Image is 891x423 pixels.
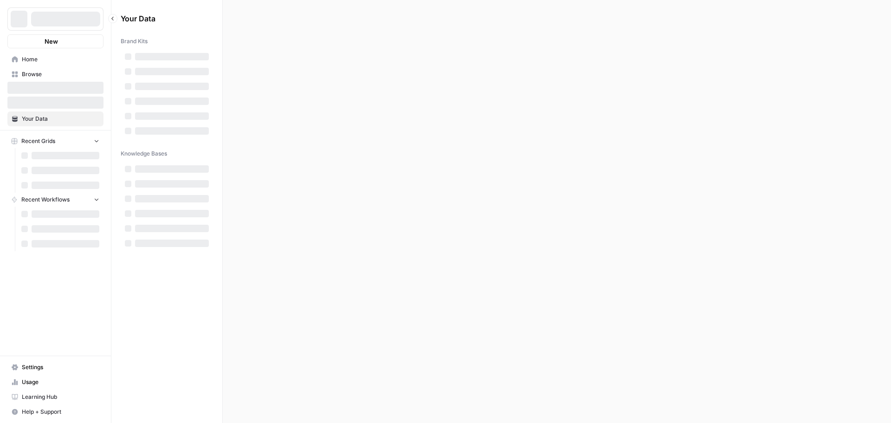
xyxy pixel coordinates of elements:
[22,70,99,78] span: Browse
[7,193,103,207] button: Recent Workflows
[7,375,103,390] a: Usage
[121,13,202,24] span: Your Data
[45,37,58,46] span: New
[22,378,99,386] span: Usage
[7,111,103,126] a: Your Data
[7,52,103,67] a: Home
[22,408,99,416] span: Help + Support
[7,404,103,419] button: Help + Support
[21,137,55,145] span: Recent Grids
[22,393,99,401] span: Learning Hub
[7,360,103,375] a: Settings
[121,37,148,46] span: Brand Kits
[7,67,103,82] a: Browse
[7,134,103,148] button: Recent Grids
[22,55,99,64] span: Home
[7,390,103,404] a: Learning Hub
[22,363,99,371] span: Settings
[121,150,167,158] span: Knowledge Bases
[7,34,103,48] button: New
[22,115,99,123] span: Your Data
[21,195,70,204] span: Recent Workflows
